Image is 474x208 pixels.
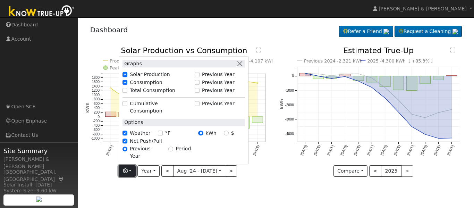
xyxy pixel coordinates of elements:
text: [DATE] [105,144,113,156]
circle: onclick="" [357,80,360,83]
input: Period [168,147,173,151]
circle: onclick="" [384,97,387,100]
text: -600 [93,128,100,132]
label: Total Consumption [130,87,175,94]
circle: onclick="" [330,74,333,77]
div: [PERSON_NAME] & [PERSON_NAME] [3,156,74,170]
text: 0 [292,74,294,78]
circle: onclick="" [437,137,440,140]
circle: onclick="" [317,73,320,75]
circle: onclick="" [397,99,400,101]
button: < [369,165,381,177]
text:  [256,47,261,53]
img: retrieve [36,197,42,202]
circle: onclick="" [257,82,258,84]
input: Total Consumption [122,88,127,93]
input: Net Push/Pull [122,139,127,143]
circle: onclick="" [357,73,360,75]
rect: onclick="" [327,76,337,78]
rect: onclick="" [380,76,391,87]
text: -4000 [285,132,294,136]
text: [DATE] [300,144,308,156]
rect: onclick="" [353,76,364,81]
img: retrieve [383,29,389,34]
label: $ [231,130,234,137]
a: Request a Cleaning [395,26,462,38]
circle: onclick="" [384,86,387,89]
label: Graphs [122,60,142,67]
label: Previous Year [202,79,235,86]
text: -400 [93,124,100,127]
circle: onclick="" [344,75,347,78]
text: 600 [94,102,100,106]
label: kWh [206,130,217,137]
circle: onclick="" [410,125,413,128]
label: Solar Production [130,71,170,78]
text: Production 13,407 kWh [110,58,162,64]
circle: onclick="" [424,116,426,119]
text: kWh [279,99,284,109]
button: Compare [333,165,368,177]
text: [DATE] [327,144,335,156]
circle: onclick="" [410,113,413,116]
label: Consumption [130,79,162,86]
rect: onclick="" [300,73,311,76]
text: 0 [98,115,100,119]
rect: onclick="" [340,74,350,76]
text: 1800 [92,76,100,80]
div: Solar Install: [DATE] [3,181,74,189]
text: 400 [94,106,100,110]
input: Consumption [122,80,127,85]
text: [DATE] [447,144,455,156]
text: -1000 [91,137,100,141]
label: Weather [130,130,150,137]
text: 1600 [92,80,100,84]
input: kWh [198,131,203,135]
text: [DATE] [433,144,441,156]
input: Weather [122,131,127,135]
text: 1000 [92,93,100,97]
text: [DATE] [407,144,415,156]
label: Options [122,119,143,126]
text: 800 [94,98,100,101]
text: -800 [93,132,100,136]
text: 1200 [92,89,100,92]
label: Previous Year [202,71,235,78]
label: Cumulative Consumption [130,100,191,115]
text: 2025 -4,300 kWh [ +85.3% ] [367,58,433,64]
text: -200 [93,119,100,123]
img: Know True-Up [5,4,78,19]
rect: onclick="" [393,76,404,90]
rect: onclick="" [252,117,263,123]
a: Map [58,176,65,182]
text: Peak Production Hour 6.9 kWh [110,65,177,70]
rect: onclick="" [105,112,116,117]
text: [DATE] [313,144,321,156]
circle: onclick="" [424,133,426,136]
circle: onclick="" [344,73,347,75]
rect: onclick="" [313,76,324,79]
img: retrieve [452,29,458,34]
input: Previous Year [122,147,127,151]
text: [DATE] [340,144,348,156]
label: °F [165,130,170,137]
text: 200 [94,110,100,114]
text:  [450,47,455,53]
input: $ [224,131,229,135]
label: Net Push/Pull [130,138,162,145]
input: Previous Year [195,72,200,77]
circle: onclick="" [371,77,373,80]
circle: onclick="" [317,75,320,77]
text: Estimated True-Up [343,46,414,55]
circle: onclick="" [437,111,440,114]
label: Previous Year [202,100,235,107]
text: -1000 [285,89,294,92]
input: Solar Production [122,72,127,77]
div: [GEOGRAPHIC_DATA], [GEOGRAPHIC_DATA] [3,168,74,183]
label: Previous Year [130,145,161,160]
input: °F [158,131,163,135]
rect: onclick="" [433,76,444,80]
text: [DATE] [353,144,361,156]
circle: onclick="" [304,72,306,75]
button: Year [137,165,160,177]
